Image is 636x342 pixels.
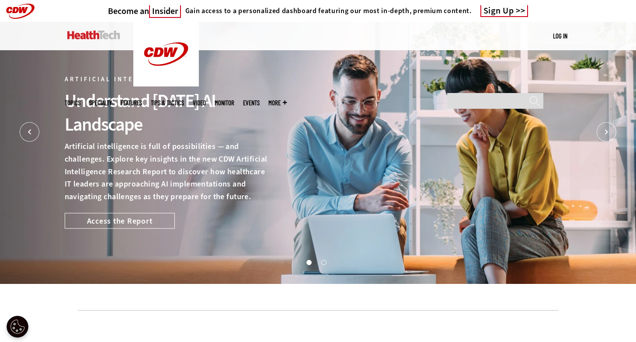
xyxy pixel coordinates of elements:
div: User menu [553,31,567,41]
a: MonITor [215,100,234,106]
p: Artificial intelligence is full of possibilities — and challenges. Explore key insights in the ne... [65,140,268,203]
span: More [268,100,287,106]
a: Become anInsider [108,6,181,17]
button: Next [597,122,616,142]
img: Home [67,31,120,39]
span: Specialty [89,100,112,106]
button: 1 of 2 [306,260,311,264]
h3: Become an [108,6,181,17]
img: Home [133,22,199,86]
a: Log in [553,32,567,40]
div: Understand [DATE] AI Landscape [65,89,268,136]
button: Prev [20,122,39,142]
span: Topics [65,100,80,106]
a: Gain access to a personalized dashboard featuring our most in-depth, premium content. [181,7,472,15]
a: Video [193,100,206,106]
div: Cookie Settings [7,316,28,338]
button: Open Preferences [7,316,28,338]
a: CDW [133,79,199,89]
span: Insider [149,5,181,18]
a: Tips & Tactics [151,100,184,106]
a: Events [243,100,260,106]
h4: Gain access to a personalized dashboard featuring our most in-depth, premium content. [185,7,472,15]
a: Features [121,100,142,106]
button: 2 of 2 [321,260,326,264]
a: Access the Report [65,213,175,228]
a: Sign Up [480,5,528,17]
